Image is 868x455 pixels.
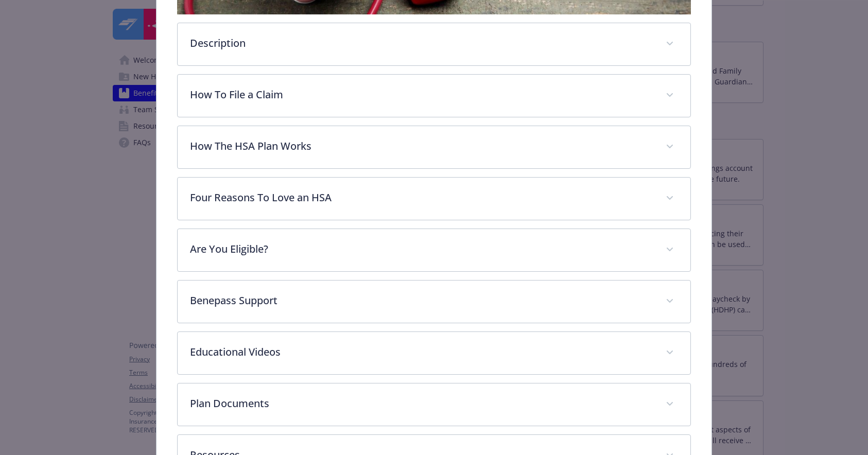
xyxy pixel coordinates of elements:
p: Are You Eligible? [190,241,653,257]
div: How To File a Claim [178,75,690,117]
p: Description [190,36,653,51]
p: How The HSA Plan Works [190,138,653,154]
div: Are You Eligible? [178,229,690,271]
p: How To File a Claim [190,87,653,102]
div: Benepass Support [178,281,690,323]
p: Benepass Support [190,293,653,308]
p: Plan Documents [190,396,653,411]
div: How The HSA Plan Works [178,126,690,168]
div: Description [178,23,690,65]
div: Four Reasons To Love an HSA [178,178,690,220]
p: Educational Videos [190,344,653,360]
div: Educational Videos [178,332,690,374]
div: Plan Documents [178,383,690,426]
p: Four Reasons To Love an HSA [190,190,653,205]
